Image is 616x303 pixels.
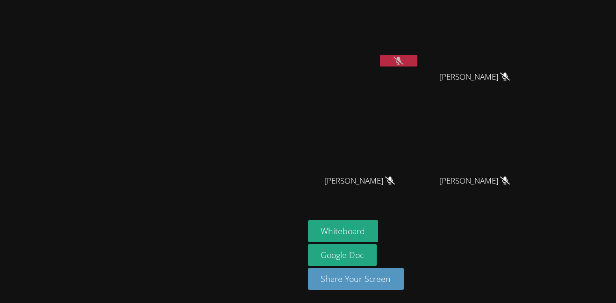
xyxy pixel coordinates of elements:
[439,70,510,84] span: [PERSON_NAME]
[308,244,377,266] a: Google Doc
[308,220,379,242] button: Whiteboard
[439,174,510,188] span: [PERSON_NAME]
[324,174,395,188] span: [PERSON_NAME]
[308,268,404,290] button: Share Your Screen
